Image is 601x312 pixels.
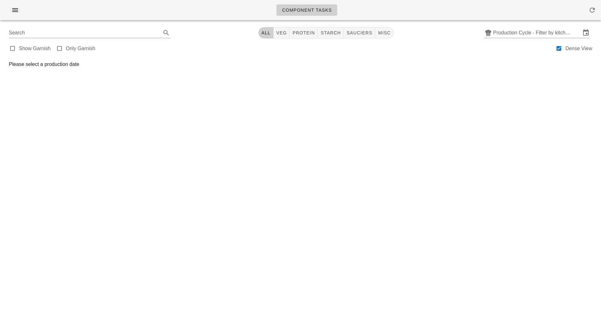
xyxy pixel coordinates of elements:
span: starch [320,30,341,35]
span: All [261,30,271,35]
button: veg [274,27,290,38]
button: All [258,27,274,38]
span: sauciers [346,30,373,35]
button: starch [318,27,344,38]
label: Show Garnish [19,45,51,52]
button: misc [375,27,393,38]
div: Please select a production date [9,61,592,68]
button: protein [290,27,318,38]
a: Component Tasks [276,4,337,16]
span: protein [292,30,315,35]
span: Component Tasks [282,8,332,13]
button: sauciers [344,27,375,38]
span: veg [276,30,287,35]
label: Only Garnish [66,45,95,52]
label: Dense View [565,45,592,52]
span: misc [378,30,391,35]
